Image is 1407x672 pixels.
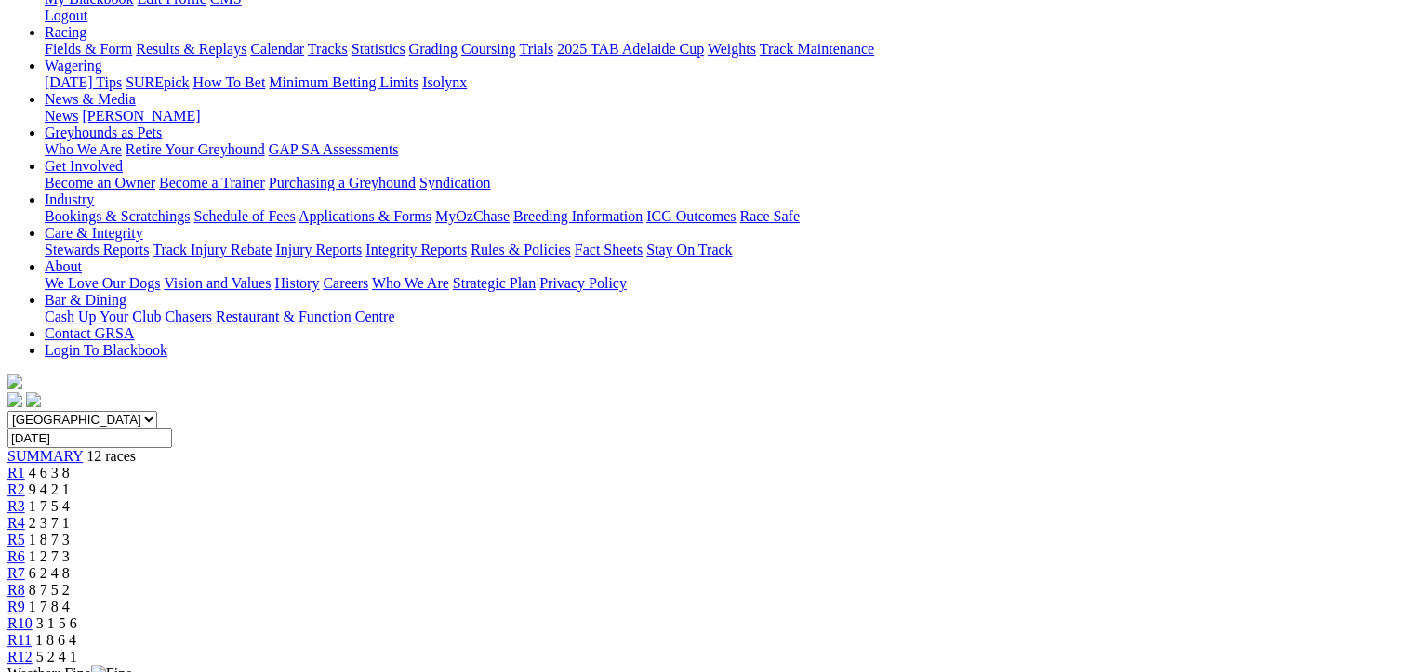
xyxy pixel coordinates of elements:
a: R7 [7,565,25,581]
img: logo-grsa-white.png [7,374,22,389]
a: Statistics [352,41,405,57]
a: Cash Up Your Club [45,309,161,324]
a: Login To Blackbook [45,342,167,358]
div: Racing [45,41,1400,58]
a: We Love Our Dogs [45,275,160,291]
div: Industry [45,208,1400,225]
a: MyOzChase [435,208,510,224]
span: 6 2 4 8 [29,565,70,581]
a: GAP SA Assessments [269,141,399,157]
a: Privacy Policy [539,275,627,291]
a: ICG Outcomes [646,208,736,224]
a: Contact GRSA [45,325,134,341]
span: 9 4 2 1 [29,481,70,497]
div: Care & Integrity [45,242,1400,258]
a: Track Injury Rebate [153,242,272,257]
img: facebook.svg [7,392,22,407]
a: R5 [7,532,25,547]
a: Rules & Policies [471,242,571,257]
input: Select date [7,428,172,448]
div: Greyhounds as Pets [45,141,1400,158]
a: About [45,258,82,274]
span: 12 races [86,448,136,464]
a: Schedule of Fees [193,208,295,224]
a: Fields & Form [45,41,132,57]
a: R9 [7,599,25,614]
a: Syndication [419,175,490,191]
span: 3 1 5 6 [36,615,77,631]
span: 1 7 8 4 [29,599,70,614]
a: Race Safe [739,208,799,224]
a: Who We Are [372,275,449,291]
a: Stay On Track [646,242,732,257]
a: Injury Reports [275,242,362,257]
a: R2 [7,481,25,497]
a: R1 [7,465,25,481]
a: R3 [7,498,25,514]
a: SUREpick [126,74,189,90]
a: Vision and Values [164,275,271,291]
a: Trials [519,41,553,57]
a: News & Media [45,91,136,107]
img: twitter.svg [26,392,41,407]
a: Who We Are [45,141,122,157]
a: Bar & Dining [45,292,126,308]
a: Fact Sheets [575,242,643,257]
a: R12 [7,649,33,665]
a: Calendar [250,41,304,57]
a: R11 [7,632,32,648]
a: News [45,108,78,124]
a: Retire Your Greyhound [126,141,265,157]
a: R6 [7,548,25,564]
span: 2 3 7 1 [29,515,70,531]
a: Breeding Information [513,208,643,224]
a: 2025 TAB Adelaide Cup [557,41,704,57]
span: 1 8 7 3 [29,532,70,547]
a: Results & Replays [136,41,246,57]
a: Logout [45,7,87,23]
a: Minimum Betting Limits [269,74,418,90]
a: Tracks [308,41,348,57]
a: Track Maintenance [760,41,874,57]
a: Racing [45,24,86,40]
div: About [45,275,1400,292]
a: R8 [7,582,25,598]
a: SUMMARY [7,448,83,464]
span: 1 2 7 3 [29,548,70,564]
a: Greyhounds as Pets [45,125,162,140]
a: How To Bet [193,74,266,90]
a: R4 [7,515,25,531]
a: Wagering [45,58,102,73]
a: Care & Integrity [45,225,143,241]
span: 1 8 6 4 [35,632,76,648]
a: Weights [708,41,756,57]
a: Coursing [461,41,516,57]
a: R10 [7,615,33,631]
div: Get Involved [45,175,1400,191]
a: Stewards Reports [45,242,149,257]
a: Bookings & Scratchings [45,208,190,224]
a: History [274,275,319,291]
div: Wagering [45,74,1400,91]
a: [DATE] Tips [45,74,122,90]
a: Chasers Restaurant & Function Centre [165,309,394,324]
span: 5 2 4 1 [36,649,77,665]
div: News & Media [45,108,1400,125]
a: Become a Trainer [159,175,265,191]
a: Purchasing a Greyhound [269,175,416,191]
a: Become an Owner [45,175,155,191]
div: Bar & Dining [45,309,1400,325]
a: Integrity Reports [365,242,467,257]
a: [PERSON_NAME] [82,108,200,124]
